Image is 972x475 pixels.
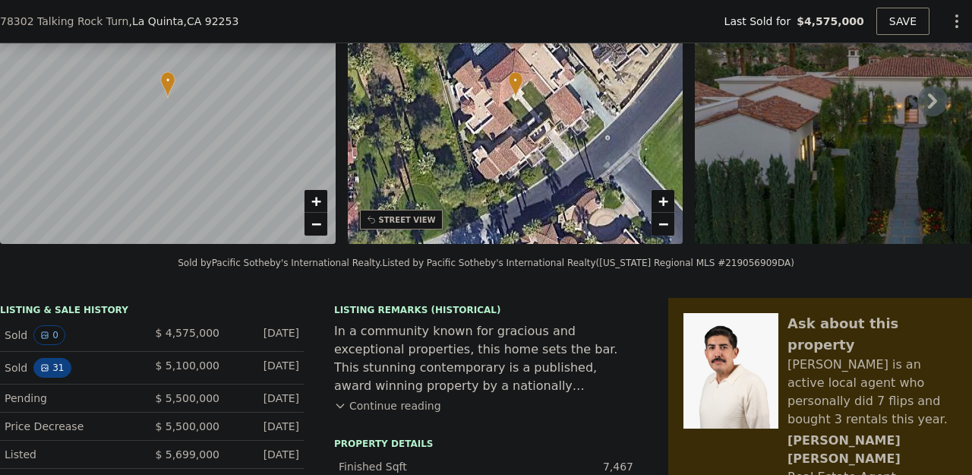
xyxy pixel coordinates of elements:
[178,258,382,268] div: Sold by Pacific Sotheby's International Realty .
[5,447,140,462] div: Listed
[334,438,638,450] div: Property details
[486,459,633,474] div: 7,467
[160,74,175,87] span: •
[155,327,219,339] span: $ 4,575,000
[5,358,140,378] div: Sold
[311,192,320,211] span: +
[33,325,65,345] button: View historical data
[787,356,957,429] div: [PERSON_NAME] is an active local agent who personally did 7 flips and bought 3 rentals this year.
[334,398,441,413] button: Continue reading
[232,391,299,406] div: [DATE]
[339,459,486,474] div: Finished Sqft
[232,358,299,378] div: [DATE]
[797,14,864,29] span: $4,575,000
[232,325,299,345] div: [DATE]
[305,190,327,213] a: Zoom in
[942,6,972,36] button: Show Options
[184,15,239,27] span: , CA 92253
[334,322,638,395] div: In a community known for gracious and exceptional properties, this home sets the bar. This stunni...
[876,8,929,35] button: SAVE
[155,420,219,432] span: $ 5,500,000
[5,325,140,345] div: Sold
[305,213,327,236] a: Zoom out
[383,258,794,268] div: Listed by Pacific Sotheby's International Realty ([US_STATE] Regional MLS #219056909DA)
[652,213,674,236] a: Zoom out
[5,391,140,406] div: Pending
[232,419,299,434] div: [DATE]
[311,214,320,233] span: −
[334,304,638,316] div: Listing Remarks (Historical)
[129,14,239,29] span: , La Quinta
[724,14,797,29] span: Last Sold for
[33,358,71,378] button: View historical data
[155,359,219,372] span: $ 5,100,000
[232,447,299,462] div: [DATE]
[155,448,219,461] span: $ 5,699,000
[155,392,219,404] span: $ 5,500,000
[652,190,674,213] a: Zoom in
[508,74,523,87] span: •
[5,419,140,434] div: Price Decrease
[160,71,175,98] div: •
[658,192,668,211] span: +
[787,432,957,468] div: [PERSON_NAME] [PERSON_NAME]
[787,313,957,356] div: Ask about this property
[379,214,436,226] div: STREET VIEW
[508,71,523,98] div: •
[658,214,668,233] span: −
